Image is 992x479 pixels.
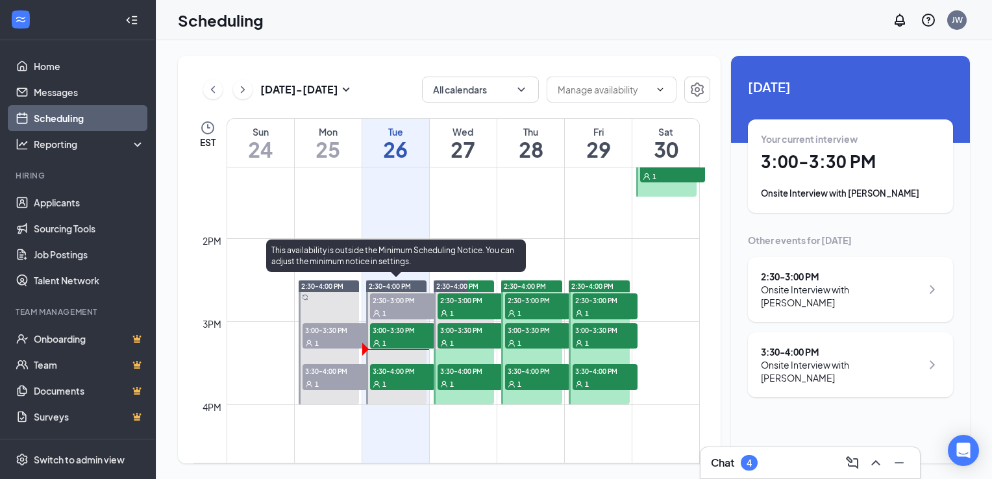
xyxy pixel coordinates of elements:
[34,53,145,79] a: Home
[565,125,632,138] div: Fri
[747,458,752,469] div: 4
[948,435,979,466] div: Open Intercom Messenger
[842,452,863,473] button: ComposeMessage
[868,455,884,471] svg: ChevronUp
[748,77,953,97] span: [DATE]
[573,323,638,336] span: 3:00-3:30 PM
[889,452,910,473] button: Minimize
[497,125,564,138] div: Thu
[206,82,219,97] svg: ChevronLeft
[438,364,502,377] span: 3:30-4:00 PM
[924,282,940,297] svg: ChevronRight
[440,310,448,317] svg: User
[924,357,940,373] svg: ChevronRight
[34,105,145,131] a: Scheduling
[295,125,362,138] div: Mon
[34,453,125,466] div: Switch to admin view
[34,215,145,241] a: Sourcing Tools
[845,455,860,471] svg: ComposeMessage
[315,339,319,348] span: 1
[632,138,699,160] h1: 30
[891,455,907,471] svg: Minimize
[517,309,521,318] span: 1
[373,339,380,347] svg: User
[761,151,940,173] h1: 3:00 - 3:30 PM
[301,282,343,291] span: 2:30-4:00 PM
[200,136,216,149] span: EST
[438,323,502,336] span: 3:00-3:30 PM
[34,190,145,215] a: Applicants
[369,282,411,291] span: 2:30-4:00 PM
[382,339,386,348] span: 1
[430,138,497,160] h1: 27
[515,83,528,96] svg: ChevronDown
[295,119,362,167] a: August 25, 2025
[16,170,142,181] div: Hiring
[571,282,614,291] span: 2:30-4:00 PM
[508,310,515,317] svg: User
[505,323,570,336] span: 3:00-3:30 PM
[655,84,665,95] svg: ChevronDown
[440,339,448,347] svg: User
[362,119,429,167] a: August 26, 2025
[865,452,886,473] button: ChevronUp
[450,339,454,348] span: 1
[517,339,521,348] span: 1
[761,270,921,283] div: 2:30 - 3:00 PM
[305,380,313,388] svg: User
[643,173,651,180] svg: User
[892,12,908,28] svg: Notifications
[34,267,145,293] a: Talent Network
[761,187,940,200] div: Onsite Interview with [PERSON_NAME]
[34,326,145,352] a: OnboardingCrown
[34,352,145,378] a: TeamCrown
[422,77,539,103] button: All calendarsChevronDown
[585,309,589,318] span: 1
[236,82,249,97] svg: ChevronRight
[652,172,656,181] span: 1
[200,400,224,414] div: 4pm
[565,119,632,167] a: August 29, 2025
[303,323,367,336] span: 3:00-3:30 PM
[504,282,546,291] span: 2:30-4:00 PM
[14,13,27,26] svg: WorkstreamLogo
[178,9,264,31] h1: Scheduling
[585,380,589,389] span: 1
[761,283,921,309] div: Onsite Interview with [PERSON_NAME]
[575,339,583,347] svg: User
[34,378,145,404] a: DocumentsCrown
[436,282,478,291] span: 2:30-4:00 PM
[921,12,936,28] svg: QuestionInfo
[573,364,638,377] span: 3:30-4:00 PM
[952,14,963,25] div: JW
[497,138,564,160] h1: 28
[430,119,497,167] a: August 27, 2025
[34,241,145,267] a: Job Postings
[266,239,526,272] div: This availability is outside the Minimum Scheduling Notice. You can adjust the minimum notice in ...
[382,309,386,318] span: 1
[203,80,223,99] button: ChevronLeft
[438,293,502,306] span: 2:30-3:00 PM
[575,380,583,388] svg: User
[761,132,940,145] div: Your current interview
[295,138,362,160] h1: 25
[761,358,921,384] div: Onsite Interview with [PERSON_NAME]
[315,380,319,389] span: 1
[558,82,650,97] input: Manage availability
[200,317,224,331] div: 3pm
[260,82,338,97] h3: [DATE] - [DATE]
[338,82,354,97] svg: SmallChevronDown
[34,79,145,105] a: Messages
[233,80,253,99] button: ChevronRight
[684,77,710,103] a: Settings
[575,310,583,317] svg: User
[125,14,138,27] svg: Collapse
[200,120,216,136] svg: Clock
[508,339,515,347] svg: User
[505,293,570,306] span: 2:30-3:00 PM
[430,125,497,138] div: Wed
[16,453,29,466] svg: Settings
[748,234,953,247] div: Other events for [DATE]
[16,306,142,317] div: Team Management
[450,309,454,318] span: 1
